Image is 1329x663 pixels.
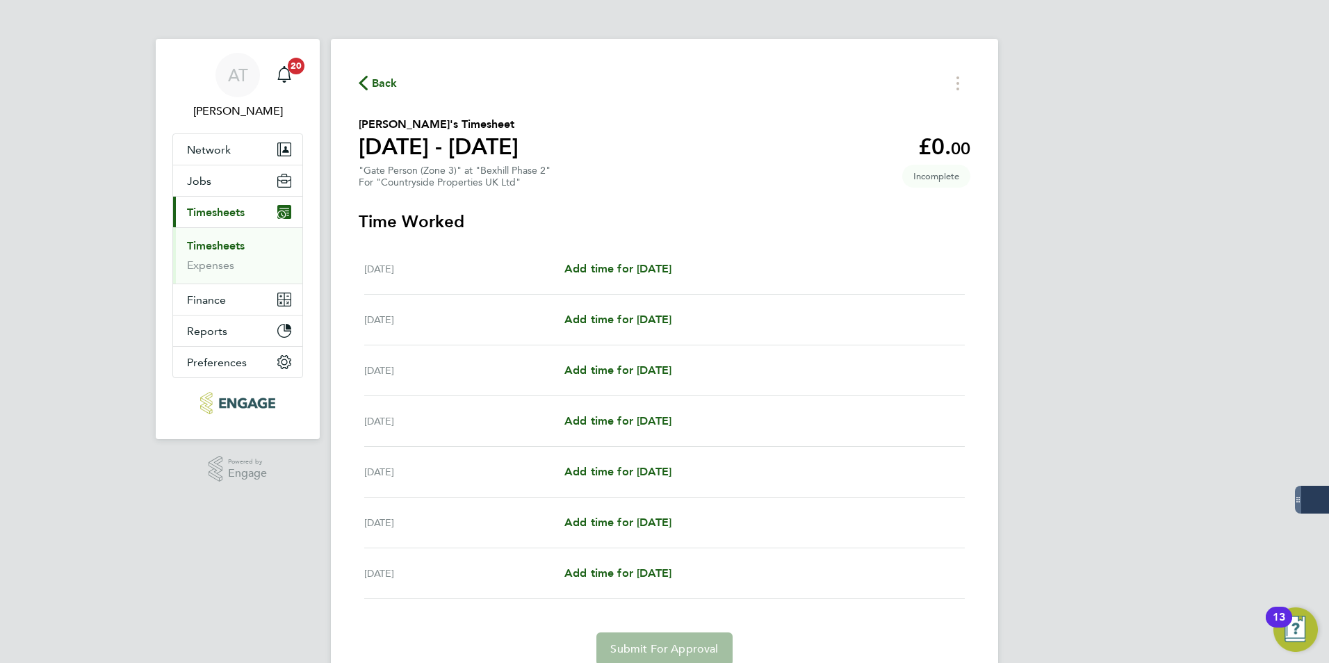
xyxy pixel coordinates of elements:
a: Go to home page [172,392,303,414]
h3: Time Worked [359,211,970,233]
div: Timesheets [173,227,302,284]
a: Add time for [DATE] [564,514,671,531]
a: Add time for [DATE] [564,565,671,582]
button: Timesheets [173,197,302,227]
span: Amelia Taylor [172,103,303,120]
button: Back [359,74,398,92]
div: [DATE] [364,514,564,531]
div: [DATE] [364,413,564,429]
span: Back [372,75,398,92]
a: Add time for [DATE] [564,362,671,379]
span: Add time for [DATE] [564,313,671,326]
button: Open Resource Center, 13 new notifications [1273,607,1318,652]
span: Add time for [DATE] [564,414,671,427]
div: [DATE] [364,464,564,480]
span: Finance [187,293,226,306]
span: Add time for [DATE] [564,465,671,478]
h1: [DATE] - [DATE] [359,133,519,161]
button: Network [173,134,302,165]
span: Add time for [DATE] [564,363,671,377]
span: Engage [228,468,267,480]
span: AT [228,66,248,84]
h2: [PERSON_NAME]'s Timesheet [359,116,519,133]
nav: Main navigation [156,39,320,439]
div: [DATE] [364,362,564,379]
a: Expenses [187,259,234,272]
span: Preferences [187,356,247,369]
span: Add time for [DATE] [564,566,671,580]
span: Powered by [228,456,267,468]
a: Add time for [DATE] [564,413,671,429]
button: Preferences [173,347,302,377]
span: Reports [187,325,227,338]
a: AT[PERSON_NAME] [172,53,303,120]
a: Add time for [DATE] [564,261,671,277]
span: Add time for [DATE] [564,262,671,275]
span: 20 [288,58,304,74]
button: Reports [173,316,302,346]
span: Add time for [DATE] [564,516,671,529]
a: Add time for [DATE] [564,464,671,480]
span: Jobs [187,174,211,188]
div: "Gate Person (Zone 3)" at "Bexhill Phase 2" [359,165,551,188]
div: [DATE] [364,565,564,582]
a: Add time for [DATE] [564,311,671,328]
app-decimal: £0. [918,133,970,160]
span: Timesheets [187,206,245,219]
div: 13 [1273,617,1285,635]
button: Finance [173,284,302,315]
a: 20 [270,53,298,97]
img: konnectrecruit-logo-retina.png [200,392,275,414]
span: This timesheet is Incomplete. [902,165,970,188]
a: Powered byEngage [209,456,268,482]
div: [DATE] [364,261,564,277]
button: Timesheets Menu [945,72,970,94]
span: 00 [951,138,970,158]
a: Timesheets [187,239,245,252]
span: Network [187,143,231,156]
div: For "Countryside Properties UK Ltd" [359,177,551,188]
button: Jobs [173,165,302,196]
div: [DATE] [364,311,564,328]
